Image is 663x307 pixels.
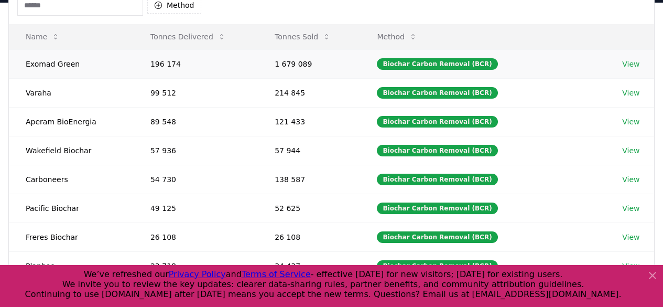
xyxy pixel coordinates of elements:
[9,165,134,194] td: Carboneers
[258,78,360,107] td: 214 845
[377,260,497,272] div: Biochar Carbon Removal (BCR)
[377,174,497,185] div: Biochar Carbon Removal (BCR)
[622,261,639,271] a: View
[9,107,134,136] td: Aperam BioEnergia
[266,26,339,47] button: Tonnes Sold
[622,203,639,214] a: View
[9,136,134,165] td: Wakefield Biochar
[258,165,360,194] td: 138 587
[134,136,258,165] td: 57 936
[134,251,258,280] td: 23 718
[9,251,134,280] td: Planboo
[377,145,497,156] div: Biochar Carbon Removal (BCR)
[9,223,134,251] td: Freres Biochar
[377,203,497,214] div: Biochar Carbon Removal (BCR)
[9,78,134,107] td: Varaha
[258,136,360,165] td: 57 944
[377,87,497,99] div: Biochar Carbon Removal (BCR)
[9,194,134,223] td: Pacific Biochar
[142,26,234,47] button: Tonnes Delivered
[134,223,258,251] td: 26 108
[258,107,360,136] td: 121 433
[134,78,258,107] td: 99 512
[622,174,639,185] a: View
[622,145,639,156] a: View
[17,26,68,47] button: Name
[258,194,360,223] td: 52 625
[377,231,497,243] div: Biochar Carbon Removal (BCR)
[9,49,134,78] td: Exomad Green
[134,49,258,78] td: 196 174
[622,232,639,242] a: View
[134,165,258,194] td: 54 730
[622,117,639,127] a: View
[134,107,258,136] td: 89 548
[377,116,497,128] div: Biochar Carbon Removal (BCR)
[258,251,360,280] td: 34 437
[622,59,639,69] a: View
[368,26,426,47] button: Method
[622,88,639,98] a: View
[258,49,360,78] td: 1 679 089
[258,223,360,251] td: 26 108
[134,194,258,223] td: 49 125
[377,58,497,70] div: Biochar Carbon Removal (BCR)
